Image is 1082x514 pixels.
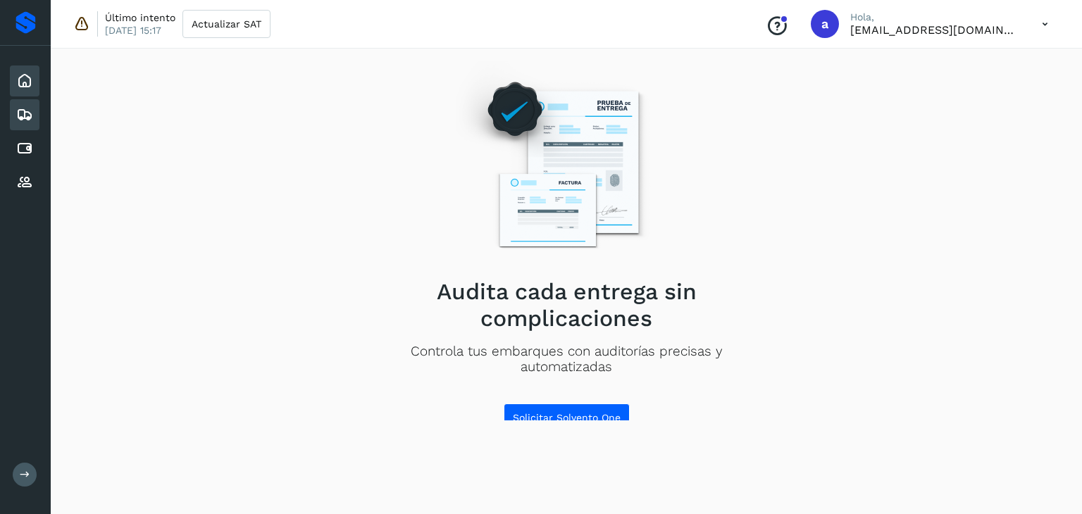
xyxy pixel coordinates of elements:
div: Proveedores [10,167,39,198]
button: Actualizar SAT [182,10,270,38]
p: Último intento [105,11,175,24]
p: [DATE] 15:17 [105,24,161,37]
div: Cuentas por pagar [10,133,39,164]
span: Actualizar SAT [192,19,261,29]
img: Empty state image [444,61,688,267]
div: Embarques [10,99,39,130]
p: Controla tus embarques con auditorías precisas y automatizadas [366,344,767,376]
p: Hola, [850,11,1019,23]
div: Inicio [10,65,39,96]
h2: Audita cada entrega sin complicaciones [366,278,767,332]
p: administracionmx@inclusivelogistics1.com [850,23,1019,37]
button: Solicitar Solvento One [504,403,630,432]
span: Solicitar Solvento One [513,413,621,422]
